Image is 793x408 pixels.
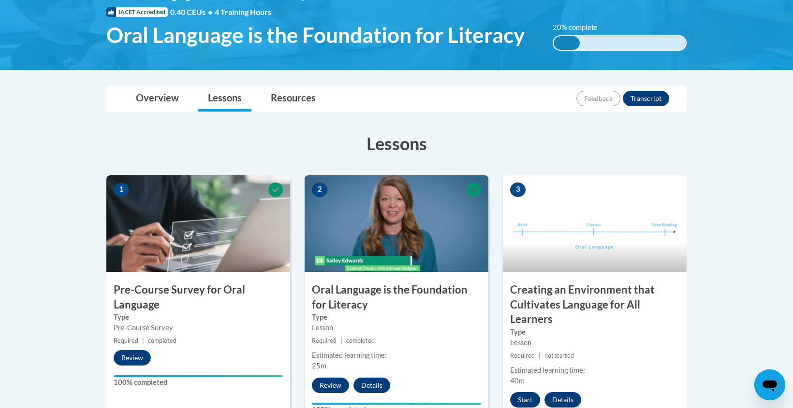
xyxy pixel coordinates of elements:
[510,377,525,385] span: 40m
[305,282,488,312] h3: Oral Language is the Foundation for Literacy
[114,375,283,377] div: Your progress
[106,22,525,48] span: Oral Language is the Foundation for Literacy
[148,337,176,344] span: completed
[510,338,679,348] div: Lesson
[215,7,271,16] span: 4 Training Hours
[353,378,390,393] button: Details
[340,337,342,344] span: |
[576,91,620,106] button: Feedback
[510,183,526,197] span: 3
[312,183,327,197] span: 2
[312,362,326,370] span: 25m
[114,312,283,323] label: Type
[106,282,290,312] h3: Pre-Course Survey for Oral Language
[312,337,337,344] span: Required
[553,22,608,33] label: 20% complete
[106,175,290,272] img: Course Image
[106,7,168,17] span: IACET Accredited
[114,337,138,344] span: Required
[198,86,251,112] a: Lessons
[312,378,349,393] button: Review
[539,352,541,359] span: |
[510,327,679,338] label: Type
[754,369,785,400] iframe: Button to launch messaging window
[312,403,481,405] div: Your progress
[346,337,375,344] span: completed
[510,352,535,359] span: Required
[114,323,283,333] div: Pre-Course Survey
[544,352,574,359] span: not started
[623,91,669,106] button: Transcript
[170,7,215,17] span: 0.40 CEUs
[554,36,580,50] div: 20% complete
[106,131,687,155] h3: Lessons
[261,86,325,112] a: Resources
[312,350,481,361] div: Estimated learning time:
[114,183,129,197] span: 1
[544,392,581,408] button: Details
[510,365,679,376] div: Estimated learning time:
[114,350,151,366] button: Review
[312,312,481,323] label: Type
[114,377,283,388] label: 100% completed
[126,86,189,112] a: Overview
[142,337,144,344] span: |
[208,7,212,16] span: •
[510,392,540,408] button: Start
[503,282,687,327] h3: Creating an Environment that Cultivates Language for All Learners
[305,175,488,272] img: Course Image
[503,175,687,272] img: Course Image
[312,323,481,333] div: Lesson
